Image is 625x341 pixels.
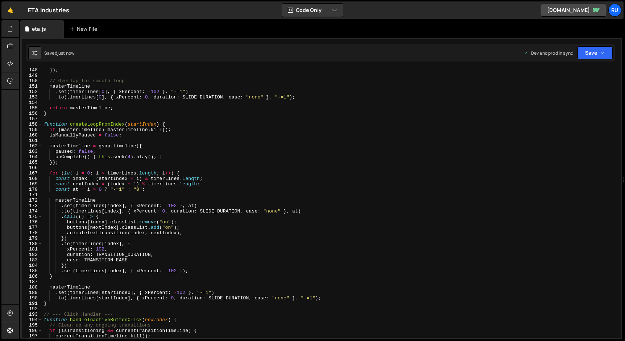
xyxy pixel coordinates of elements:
[22,143,42,149] div: 162
[22,176,42,181] div: 168
[22,122,42,127] div: 158
[70,25,100,33] div: New File
[22,257,42,263] div: 183
[22,100,42,105] div: 154
[22,170,42,176] div: 167
[22,160,42,165] div: 165
[22,187,42,192] div: 170
[22,138,42,143] div: 161
[22,241,42,247] div: 180
[22,89,42,94] div: 152
[22,149,42,154] div: 163
[32,25,46,33] div: eta.js
[282,4,343,17] button: Code Only
[44,50,74,56] div: Saved
[22,116,42,122] div: 157
[524,50,573,56] div: Dev and prod in sync
[22,317,42,323] div: 194
[1,1,19,19] a: 🤙
[22,84,42,89] div: 151
[28,6,69,14] div: ETA Industries
[22,105,42,111] div: 155
[22,127,42,132] div: 159
[608,4,621,17] a: Ru
[22,111,42,116] div: 156
[22,306,42,312] div: 192
[22,301,42,306] div: 191
[22,328,42,333] div: 196
[22,181,42,187] div: 169
[22,333,42,339] div: 197
[22,279,42,285] div: 187
[22,209,42,214] div: 174
[22,214,42,219] div: 175
[22,132,42,138] div: 160
[22,67,42,73] div: 148
[22,268,42,274] div: 185
[578,46,613,59] button: Save
[22,312,42,317] div: 193
[22,203,42,209] div: 173
[57,50,74,56] div: just now
[22,290,42,295] div: 189
[22,236,42,241] div: 179
[22,295,42,301] div: 190
[22,323,42,328] div: 195
[22,192,42,198] div: 171
[22,274,42,279] div: 186
[541,4,606,17] a: [DOMAIN_NAME]
[22,252,42,257] div: 182
[22,78,42,84] div: 150
[22,225,42,230] div: 177
[22,219,42,225] div: 176
[22,285,42,290] div: 188
[22,73,42,78] div: 149
[22,154,42,160] div: 164
[22,247,42,252] div: 181
[22,198,42,203] div: 172
[22,165,42,170] div: 166
[22,230,42,236] div: 178
[22,94,42,100] div: 153
[22,263,42,268] div: 184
